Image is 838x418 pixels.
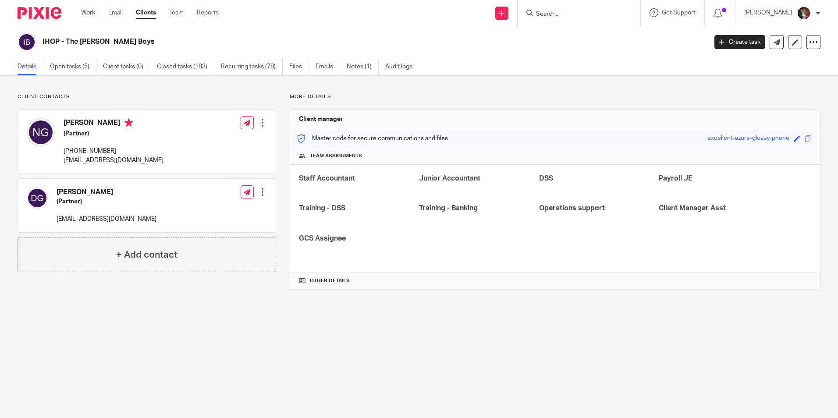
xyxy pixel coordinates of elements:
i: Primary [124,118,133,127]
h4: [PERSON_NAME] [64,118,163,129]
img: svg%3E [27,118,55,146]
h2: IHOP - The [PERSON_NAME] Boys [43,37,569,46]
p: [PERSON_NAME] [744,8,792,17]
a: Open tasks (5) [50,58,96,75]
input: Search [535,11,614,18]
a: Send new email [770,35,784,49]
span: Other details [310,277,350,284]
span: Training - Banking [419,205,478,212]
span: Team assignments [310,152,362,159]
span: Junior Accountant [419,175,480,182]
a: Client tasks (0) [103,58,150,75]
a: Notes (1) [347,58,379,75]
span: Training - DSS [299,205,345,212]
a: Emails [316,58,340,75]
p: [EMAIL_ADDRESS][DOMAIN_NAME] [57,215,156,223]
span: Edit code [794,135,800,142]
span: Staff Accountant [299,175,355,182]
a: Email [108,8,123,17]
a: Recurring tasks (78) [221,58,283,75]
a: Audit logs [385,58,419,75]
h4: [PERSON_NAME] [57,188,156,197]
a: Details [18,58,43,75]
span: Payroll JE [659,175,692,182]
img: svg%3E [27,188,48,209]
a: Clients [136,8,156,17]
p: [EMAIL_ADDRESS][DOMAIN_NAME] [64,156,163,165]
a: Files [289,58,309,75]
p: More details [290,93,820,100]
a: Reports [197,8,219,17]
p: Master code for secure communications and files [297,134,448,143]
h5: (Partner) [57,197,156,206]
h4: + Add contact [116,248,178,262]
img: Pixie [18,7,61,19]
a: Create task [714,35,765,49]
span: Client Manager Asst [659,205,726,212]
a: Edit client [788,35,802,49]
div: excellent-azure-glossy-phone [707,134,789,144]
a: Team [169,8,184,17]
span: Operations support [539,205,605,212]
span: DSS [539,175,553,182]
h5: (Partner) [64,129,163,138]
p: [PHONE_NUMBER] [64,147,163,156]
a: Closed tasks (183) [157,58,214,75]
a: Work [81,8,95,17]
img: svg%3E [18,33,36,51]
img: Profile%20picture%20JUS.JPG [797,6,811,20]
p: Client contacts [18,93,276,100]
h3: Client manager [299,115,343,124]
span: GCS Assignee [299,235,346,242]
span: Get Support [662,10,696,16]
span: Copy to clipboard [805,135,811,142]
